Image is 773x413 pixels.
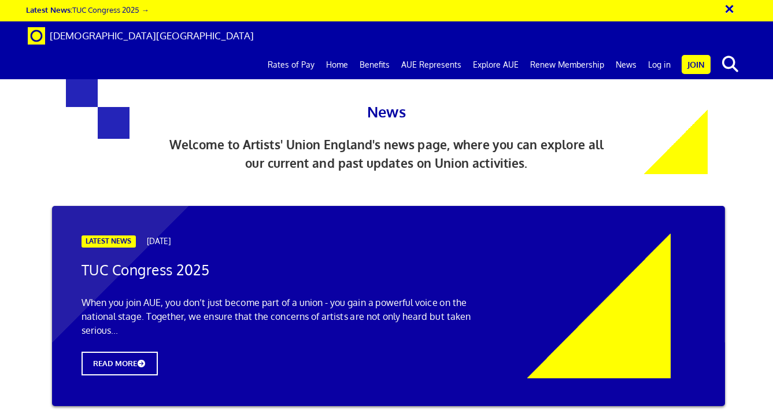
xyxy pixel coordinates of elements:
a: Log in [642,50,676,79]
a: Benefits [354,50,395,79]
span: [DEMOGRAPHIC_DATA][GEOGRAPHIC_DATA] [50,30,254,42]
a: AUE Represents [395,50,467,79]
a: Join [682,55,711,74]
a: Home [320,50,354,79]
a: Renew Membership [524,50,610,79]
a: Brand [DEMOGRAPHIC_DATA][GEOGRAPHIC_DATA] [19,21,262,50]
h2: TUC Congress 2025 [82,263,485,278]
h1: News [248,75,526,124]
span: LATEST NEWS [82,235,136,248]
button: search [713,52,748,76]
span: Welcome to Artists' Union England's news page, where you can explore all our current and past upd... [169,137,604,171]
a: News [610,50,642,79]
span: [DATE] [147,236,171,246]
span: READ MORE [82,352,158,375]
a: Rates of Pay [262,50,320,79]
p: When you join AUE, you don’t just become part of a union - you gain a powerful voice on the natio... [82,296,485,337]
a: Explore AUE [467,50,524,79]
a: Latest News:TUC Congress 2025 → [26,5,149,14]
strong: Latest News: [26,5,72,14]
